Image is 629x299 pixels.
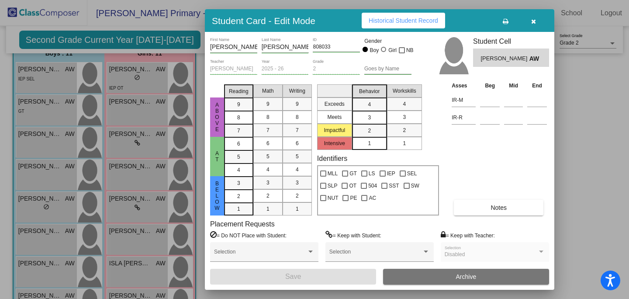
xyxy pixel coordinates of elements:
span: 4 [403,100,406,108]
span: 504 [368,181,377,191]
span: 9 [237,101,240,108]
span: Reading [229,87,249,95]
th: End [525,81,549,90]
input: grade [313,66,360,72]
span: 6 [266,139,270,147]
span: Workskills [393,87,416,95]
span: 3 [237,179,240,187]
span: MLL [328,168,338,179]
label: = Keep with Student: [325,231,381,240]
span: 2 [368,127,371,135]
span: 1 [368,139,371,147]
span: 7 [266,126,270,134]
span: 2 [266,192,270,200]
div: Girl [388,46,397,54]
button: Historical Student Record [362,13,445,28]
span: 8 [266,113,270,121]
span: SW [411,181,419,191]
span: SLP [328,181,338,191]
span: GT [349,168,357,179]
span: 1 [266,205,270,213]
label: = Keep with Teacher: [441,231,495,240]
th: Mid [502,81,525,90]
span: Writing [289,87,305,95]
span: 9 [266,100,270,108]
input: teacher [210,66,257,72]
span: Below [213,181,221,211]
label: = Do NOT Place with Student: [210,231,287,240]
span: 9 [296,100,299,108]
span: 4 [296,166,299,174]
span: 6 [237,140,240,148]
span: 2 [237,192,240,200]
th: Asses [449,81,478,90]
span: LS [369,168,375,179]
span: 5 [296,153,299,160]
span: IEP [387,168,395,179]
span: 3 [266,179,270,187]
input: assessment [452,111,476,124]
span: 8 [237,114,240,122]
span: 4 [237,166,240,174]
span: Disabled [445,251,465,257]
span: 1 [237,205,240,213]
span: Behavior [359,87,380,95]
span: Historical Student Record [369,17,438,24]
span: 6 [296,139,299,147]
span: 1 [296,205,299,213]
span: 3 [296,179,299,187]
span: Archive [456,273,477,280]
label: Identifiers [317,154,347,163]
span: AW [529,54,542,63]
span: 3 [403,113,406,121]
th: Beg [478,81,502,90]
span: NUT [328,193,339,203]
span: 4 [266,166,270,174]
input: assessment [452,94,476,107]
label: Placement Requests [210,220,275,228]
mat-label: Gender [364,37,411,45]
span: 7 [237,127,240,135]
span: [PERSON_NAME] [480,54,529,63]
input: year [262,66,309,72]
button: Notes [454,200,543,216]
span: NB [406,45,414,56]
span: At [213,150,221,163]
span: 4 [368,101,371,108]
span: PE [350,193,357,203]
span: 2 [296,192,299,200]
button: Save [210,269,376,285]
span: OT [349,181,356,191]
input: Enter ID [313,44,360,50]
span: AC [369,193,376,203]
span: 7 [296,126,299,134]
input: goes by name [364,66,411,72]
span: Math [262,87,274,95]
span: SST [389,181,399,191]
span: Notes [491,204,507,211]
div: Boy [370,46,379,54]
span: 2 [403,126,406,134]
h3: Student Cell [473,37,549,45]
span: 8 [296,113,299,121]
span: 5 [266,153,270,160]
span: 3 [368,114,371,122]
span: SEL [407,168,417,179]
h3: Student Card - Edit Mode [212,15,315,26]
span: 5 [237,153,240,161]
span: Save [285,273,301,280]
span: Above [213,102,221,132]
span: 1 [403,139,406,147]
button: Archive [383,269,549,285]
